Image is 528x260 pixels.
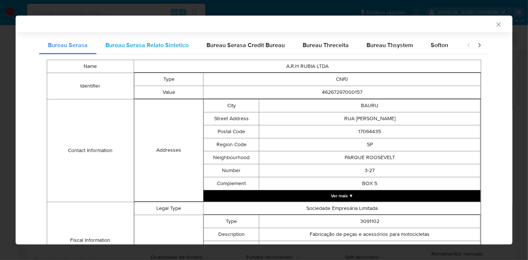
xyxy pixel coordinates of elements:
[206,41,285,49] span: Bureau Serasa Credit Bureau
[204,215,259,228] td: Type
[16,16,512,244] div: closure-recommendation-modal
[495,21,502,27] button: Fechar a janela
[259,125,480,138] td: 17064435
[204,241,259,254] td: Value
[204,112,259,125] td: Street Address
[48,41,88,49] span: Bureau Serasa
[259,215,480,228] td: 3091102
[203,202,481,215] td: Sociedade Empresária Limitada
[259,177,480,190] td: BOX 5
[134,86,203,99] td: Value
[259,164,480,177] td: 3-27
[366,41,413,49] span: Bureau Thsystem
[203,190,480,201] button: Expand array
[259,138,480,151] td: SP
[431,41,448,49] span: Softon
[204,138,259,151] td: Region Code
[303,41,349,49] span: Bureau Threceita
[259,151,480,164] td: PARQUE ROOSEVELT
[105,41,189,49] span: Bureau Serasa Relato Sintetico
[204,177,259,190] td: Complement
[134,202,203,215] td: Legal Type
[203,86,481,99] td: 46267297000157
[204,164,259,177] td: Number
[134,60,481,73] td: A.R.H RUBIA LTDA
[204,125,259,138] td: Postal Code
[203,73,481,86] td: CNPJ
[39,36,459,54] div: Detailed external info
[259,99,480,112] td: BAURU
[47,99,134,202] td: Contact Information
[204,228,259,241] td: Description
[47,60,134,73] td: Name
[204,99,259,112] td: City
[134,73,203,86] td: Type
[204,151,259,164] td: Neighbourhood
[134,99,203,201] td: Addresses
[259,228,480,241] td: Fabricação de peças e acessórios para motocicletas
[259,241,480,254] td: Fabricação de peças e acessórios para motocicletas
[47,73,134,99] td: Identifier
[259,112,480,125] td: RUA [PERSON_NAME]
